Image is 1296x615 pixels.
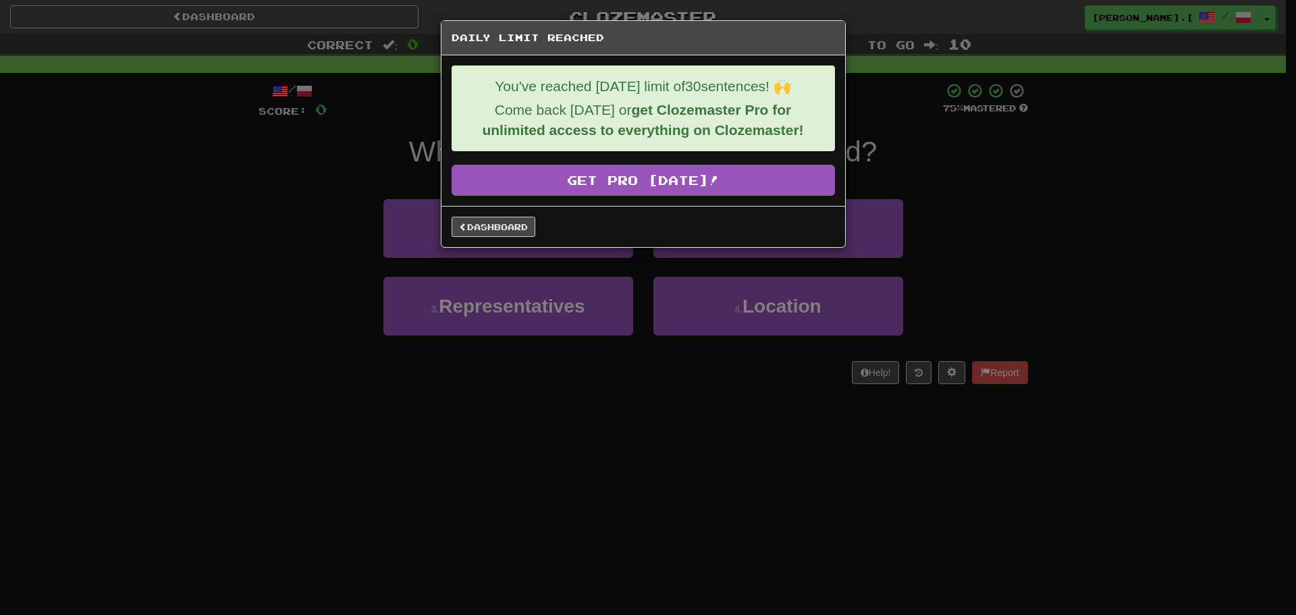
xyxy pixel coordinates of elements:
strong: get Clozemaster Pro for unlimited access to everything on Clozemaster! [482,102,803,138]
a: Get Pro [DATE]! [452,165,835,196]
p: You've reached [DATE] limit of 30 sentences! 🙌 [462,76,824,97]
p: Come back [DATE] or [462,100,824,140]
h5: Daily Limit Reached [452,31,835,45]
a: Dashboard [452,217,535,237]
